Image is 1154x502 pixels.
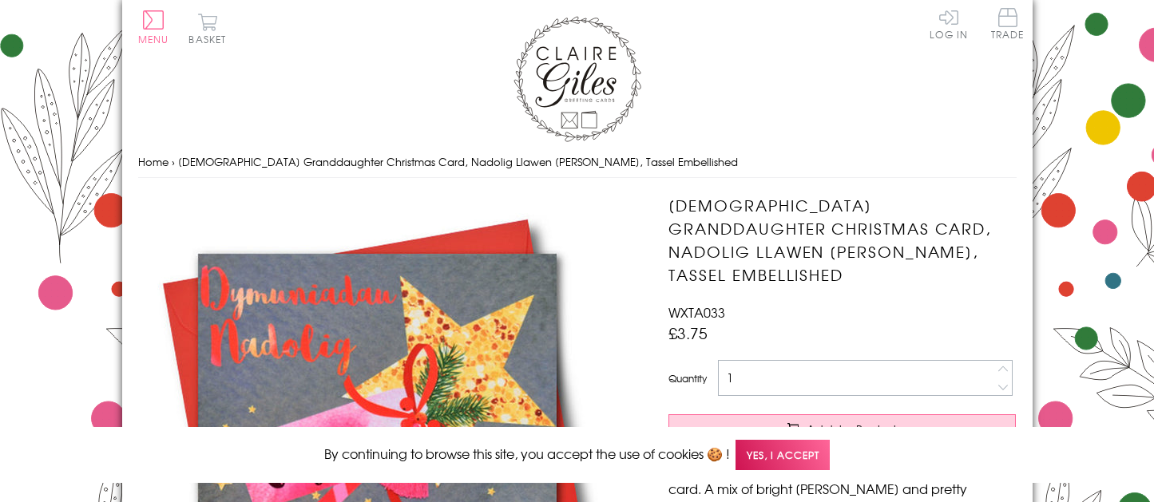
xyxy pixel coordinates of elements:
span: £3.75 [668,322,708,344]
a: Trade [991,8,1025,42]
img: Claire Giles Greetings Cards [514,16,641,142]
span: WXTA033 [668,302,725,322]
a: Home [138,154,169,169]
a: Log In [930,8,968,39]
h1: [DEMOGRAPHIC_DATA] Granddaughter Christmas Card, Nadolig Llawen [PERSON_NAME], Tassel Embellished [668,194,1016,286]
button: Menu [138,10,169,44]
span: Add to Basket [807,421,898,437]
button: Add to Basket [668,414,1016,444]
span: Trade [991,8,1025,39]
span: Yes, I accept [736,440,830,471]
button: Basket [186,13,230,44]
span: Menu [138,32,169,46]
label: Quantity [668,371,707,385]
span: › [172,154,175,169]
nav: breadcrumbs [138,146,1017,179]
span: [DEMOGRAPHIC_DATA] Granddaughter Christmas Card, Nadolig Llawen [PERSON_NAME], Tassel Embellished [178,154,738,169]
